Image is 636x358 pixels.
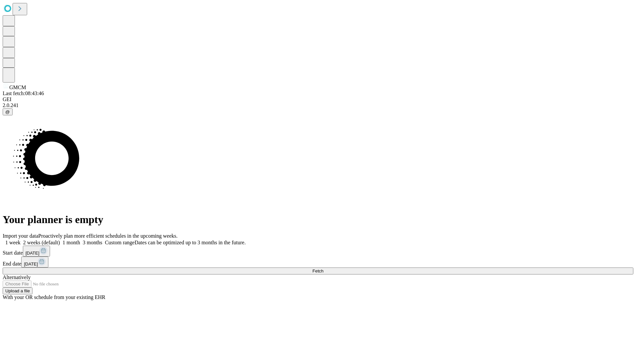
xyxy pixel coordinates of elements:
[5,240,21,245] span: 1 week
[21,257,48,268] button: [DATE]
[26,251,39,256] span: [DATE]
[312,268,323,273] span: Fetch
[38,233,178,239] span: Proactively plan more efficient schedules in the upcoming weeks.
[24,262,38,267] span: [DATE]
[83,240,102,245] span: 3 months
[3,90,44,96] span: Last fetch: 08:43:46
[3,233,38,239] span: Import your data
[5,109,10,114] span: @
[3,108,13,115] button: @
[3,294,105,300] span: With your OR schedule from your existing EHR
[23,240,60,245] span: 2 weeks (default)
[3,246,633,257] div: Start date
[9,85,26,90] span: GMCM
[105,240,134,245] span: Custom range
[3,268,633,274] button: Fetch
[3,102,633,108] div: 2.0.241
[134,240,245,245] span: Dates can be optimized up to 3 months in the future.
[3,96,633,102] div: GEI
[3,213,633,226] h1: Your planner is empty
[3,274,30,280] span: Alternatively
[3,257,633,268] div: End date
[63,240,80,245] span: 1 month
[23,246,50,257] button: [DATE]
[3,287,32,294] button: Upload a file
